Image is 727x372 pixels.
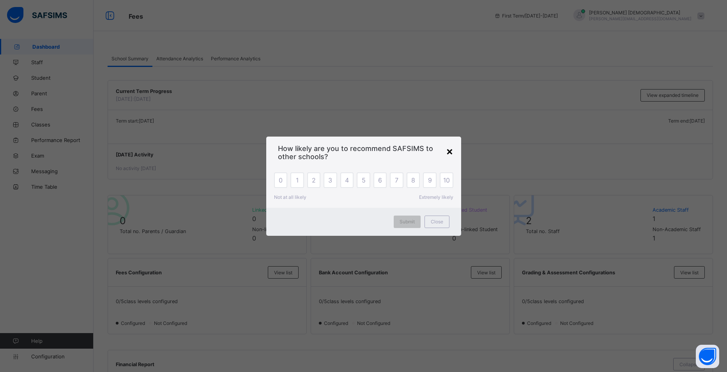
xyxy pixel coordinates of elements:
[696,345,719,368] button: Open asap
[378,176,382,184] span: 6
[443,176,450,184] span: 10
[446,144,453,158] div: ×
[274,194,306,200] span: Not at all likely
[400,219,415,225] span: Submit
[419,194,453,200] span: Extremely likely
[345,176,349,184] span: 4
[362,176,366,184] span: 5
[428,176,432,184] span: 9
[395,176,398,184] span: 7
[411,176,415,184] span: 8
[278,144,449,161] span: How likely are you to recommend SAFSIMS to other schools?
[296,176,299,184] span: 1
[274,172,288,188] div: 0
[312,176,316,184] span: 2
[328,176,332,184] span: 3
[431,219,443,225] span: Close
